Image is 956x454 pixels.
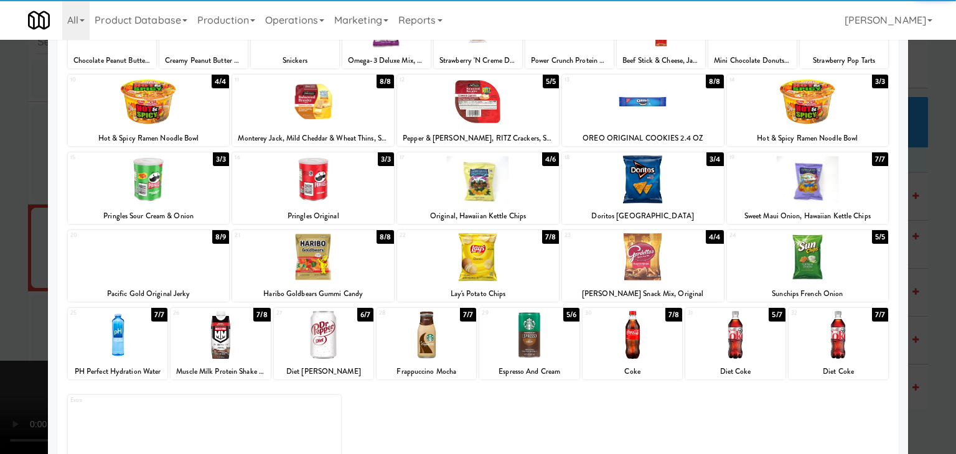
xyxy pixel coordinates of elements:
div: Pringles Sour Cream & Onion [68,208,230,224]
div: 257/7PH Perfect Hydration Water [68,308,167,379]
div: Frappuccino Mocha [377,364,476,379]
div: 26 [173,308,220,318]
div: Pringles Original [234,208,392,224]
div: Doritos [GEOGRAPHIC_DATA] [562,208,724,224]
div: 7/8 [542,230,559,244]
div: Chocolate Peanut Butter Wafer Protein Bar, FITCRUNCH [68,53,156,68]
div: 29 [482,308,529,318]
div: 13 [565,75,643,85]
div: 5/5 [872,230,888,244]
div: 327/7Diet Coke [789,308,888,379]
div: Creamy Peanut Butter High Protein Bar, Think! [161,53,246,68]
div: 17 [400,152,478,163]
div: OREO ORIGINAL COOKIES 2.4 OZ [564,131,722,146]
div: Chocolate Peanut Butter Wafer Protein Bar, FITCRUNCH [70,53,154,68]
div: 24 [729,230,808,241]
div: 3/3 [378,152,394,166]
div: Snickers [251,53,339,68]
div: Strawberry Pop Tarts [802,53,886,68]
div: Doritos [GEOGRAPHIC_DATA] [564,208,722,224]
div: 234/4[PERSON_NAME] Snack Mix, Original [562,230,724,302]
div: 174/6Original, Hawaiian Kettle Chips [397,152,559,224]
div: 7/7 [872,308,888,322]
div: 183/4Doritos [GEOGRAPHIC_DATA] [562,152,724,224]
div: 10 [70,75,149,85]
div: 295/6Espresso And Cream [479,308,579,379]
div: 143/3Hot & Spicy Ramen Noodle Bowl [727,75,889,146]
div: Hot & Spicy Ramen Noodle Bowl [70,131,228,146]
div: 18 [565,152,643,163]
div: Creamy Peanut Butter High Protein Bar, Think! [159,53,248,68]
div: 21 [235,230,313,241]
div: 3/3 [872,75,888,88]
div: Coke [584,364,680,379]
div: 5/7 [769,308,785,322]
div: Beef Stick & Cheese, Jack Links [617,53,705,68]
div: 6/7 [357,308,373,322]
div: Diet Coke [790,364,886,379]
div: 4/6 [542,152,559,166]
img: Micromart [28,9,50,31]
div: 7/7 [460,308,476,322]
div: Omega-3 Deluxe Mix, Nature's Garden Organic Trail Mix Snack Packs [344,53,429,68]
div: Espresso And Cream [481,364,577,379]
div: Original, Hawaiian Kettle Chips [399,208,557,224]
div: 118/8Monterey Jack, Mild Cheddar & Wheat Thins, Sargento [232,75,394,146]
div: Mini Chocolate Donuts, Bon Appetit [710,53,795,68]
div: Diet Coke [687,364,783,379]
div: Lay's Potato Chips [397,286,559,302]
div: [PERSON_NAME] Snack Mix, Original [564,286,722,302]
div: Hot & Spicy Ramen Noodle Bowl [727,131,889,146]
div: 7/7 [872,152,888,166]
div: Coke [583,364,682,379]
div: 28 [379,308,426,318]
div: Hot & Spicy Ramen Noodle Bowl [68,131,230,146]
div: 23 [565,230,643,241]
div: 4/4 [212,75,229,88]
div: 227/8Lay's Potato Chips [397,230,559,302]
div: Sweet Maui Onion, Hawaiian Kettle Chips [727,208,889,224]
div: Power Crunch Protein Bar, Triple Chocolate [527,53,612,68]
div: 31 [688,308,735,318]
div: Mini Chocolate Donuts, Bon Appetit [708,53,797,68]
div: 30 [585,308,632,318]
div: Pacific Gold Original Jerky [68,286,230,302]
div: Muscle Milk Protein Shake Chocolate [172,364,268,379]
div: 276/7Diet [PERSON_NAME] [274,308,373,379]
div: 307/8Coke [583,308,682,379]
div: 315/7Diet Coke [685,308,785,379]
div: 3/3 [213,152,229,166]
div: Muscle Milk Protein Shake Chocolate [171,364,270,379]
div: 3/4 [706,152,723,166]
div: 11 [235,75,313,85]
div: 20 [70,230,149,241]
div: 287/7Frappuccino Mocha [377,308,476,379]
div: Omega-3 Deluxe Mix, Nature's Garden Organic Trail Mix Snack Packs [342,53,431,68]
div: Pringles Sour Cream & Onion [70,208,228,224]
div: Power Crunch Protein Bar, Triple Chocolate [525,53,614,68]
div: 218/8Haribo Goldbears Gummi Candy [232,230,394,302]
div: Haribo Goldbears Gummi Candy [234,286,392,302]
div: 245/5Sunchips French Onion [727,230,889,302]
div: 197/7Sweet Maui Onion, Hawaiian Kettle Chips [727,152,889,224]
div: 27 [276,308,324,318]
div: Lay's Potato Chips [399,286,557,302]
div: 19 [729,152,808,163]
div: Snickers [253,53,337,68]
div: 12 [400,75,478,85]
div: Pacific Gold Original Jerky [70,286,228,302]
div: 14 [729,75,808,85]
div: 153/3Pringles Sour Cream & Onion [68,152,230,224]
div: 125/5Pepper & [PERSON_NAME], RITZ Crackers, Sargento [397,75,559,146]
div: Pringles Original [232,208,394,224]
div: Extra [70,395,205,405]
div: 7/8 [253,308,270,322]
div: 5/6 [563,308,579,322]
div: 22 [400,230,478,241]
div: 5/5 [543,75,559,88]
div: 267/8Muscle Milk Protein Shake Chocolate [171,308,270,379]
div: Diet Coke [685,364,785,379]
div: PH Perfect Hydration Water [70,364,166,379]
div: 8/8 [377,75,394,88]
div: Strawberry 'N Creme Danish, Bon Appetit [436,53,520,68]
